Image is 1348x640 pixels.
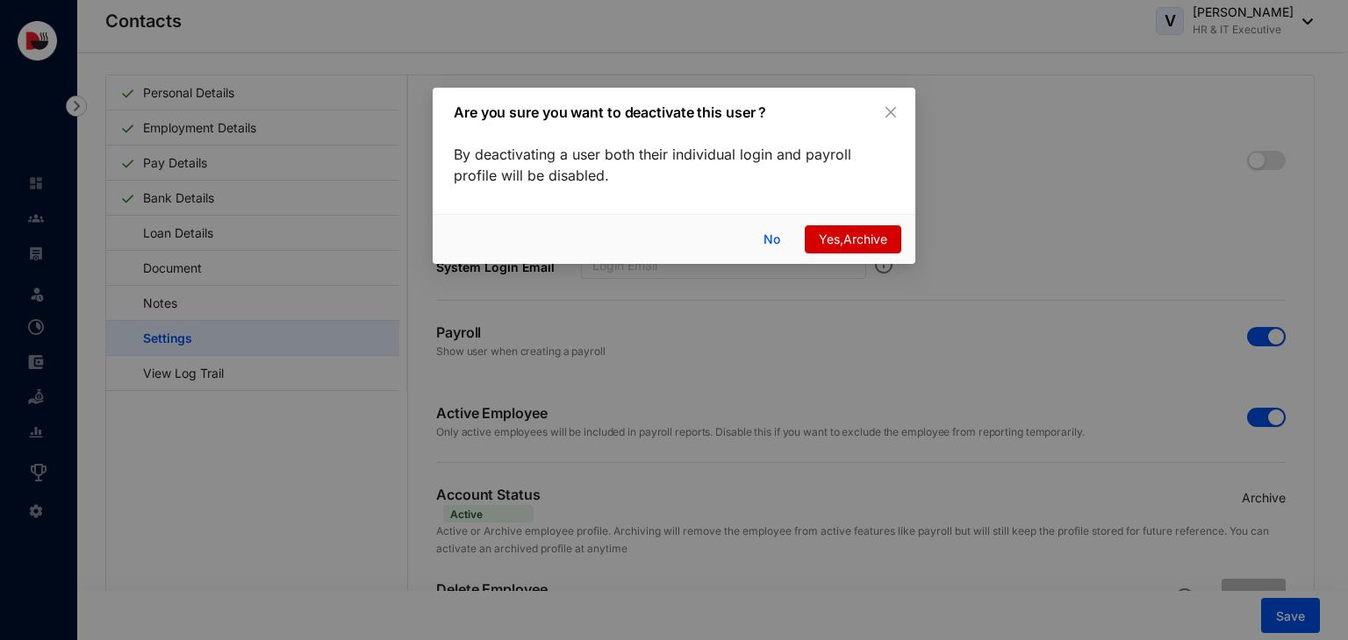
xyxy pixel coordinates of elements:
button: No [750,225,798,253]
span: Yes,Archive [819,230,887,249]
button: Yes,Archive [805,225,901,253]
p: Are you sure you want to deactivate this user ? [454,102,785,123]
button: Close [881,103,900,122]
p: By deactivating a user both their individual login and payroll profile will be disabled. [454,144,894,186]
span: close [884,105,898,119]
span: No [764,230,780,249]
